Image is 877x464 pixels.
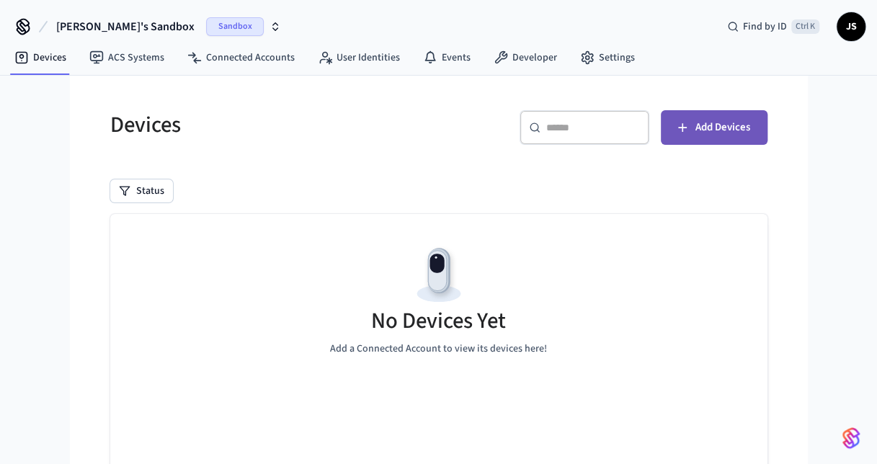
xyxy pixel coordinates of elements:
[206,17,264,36] span: Sandbox
[837,12,865,41] button: JS
[716,14,831,40] div: Find by IDCtrl K
[330,342,547,357] p: Add a Connected Account to view its devices here!
[482,45,569,71] a: Developer
[176,45,306,71] a: Connected Accounts
[838,14,864,40] span: JS
[78,45,176,71] a: ACS Systems
[406,243,471,308] img: Devices Empty State
[842,427,860,450] img: SeamLogoGradient.69752ec5.svg
[695,118,750,137] span: Add Devices
[3,45,78,71] a: Devices
[661,110,767,145] button: Add Devices
[110,110,430,140] h5: Devices
[371,306,506,336] h5: No Devices Yet
[791,19,819,34] span: Ctrl K
[110,179,173,202] button: Status
[569,45,646,71] a: Settings
[306,45,411,71] a: User Identities
[743,19,787,34] span: Find by ID
[411,45,482,71] a: Events
[56,18,195,35] span: [PERSON_NAME]'s Sandbox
